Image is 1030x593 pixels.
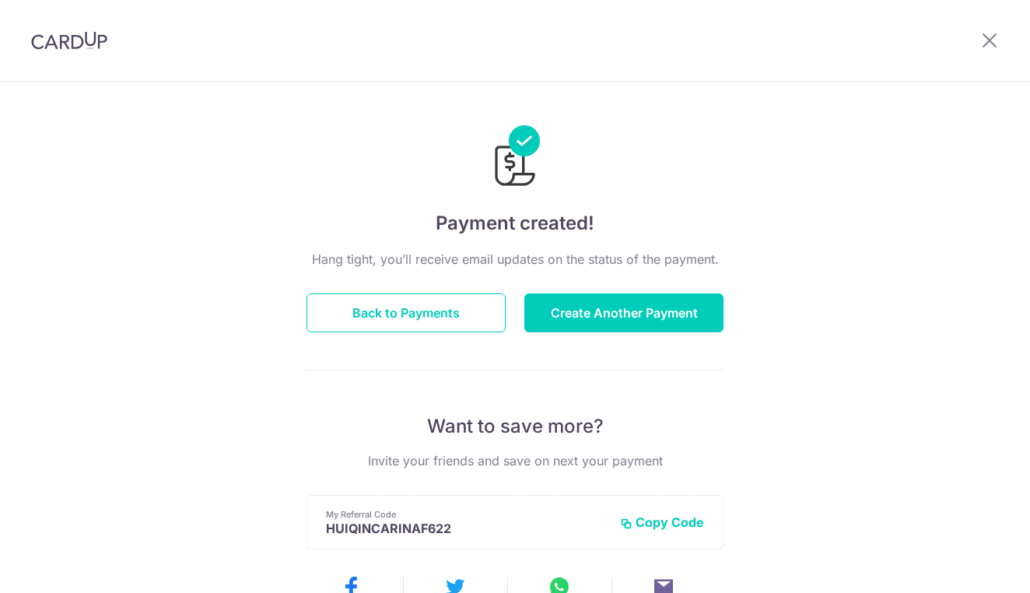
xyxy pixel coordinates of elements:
p: Hang tight, you’ll receive email updates on the status of the payment. [307,250,723,268]
button: Copy Code [620,514,704,530]
img: Payments [490,125,540,191]
button: Back to Payments [307,293,506,332]
p: HUIQINCARINAF622 [326,521,608,536]
img: CardUp [31,31,107,50]
p: My Referral Code [326,508,608,521]
p: Invite your friends and save on next your payment [307,451,723,470]
button: Create Another Payment [524,293,723,332]
h4: Payment created! [307,209,723,237]
p: Want to save more? [307,414,723,439]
